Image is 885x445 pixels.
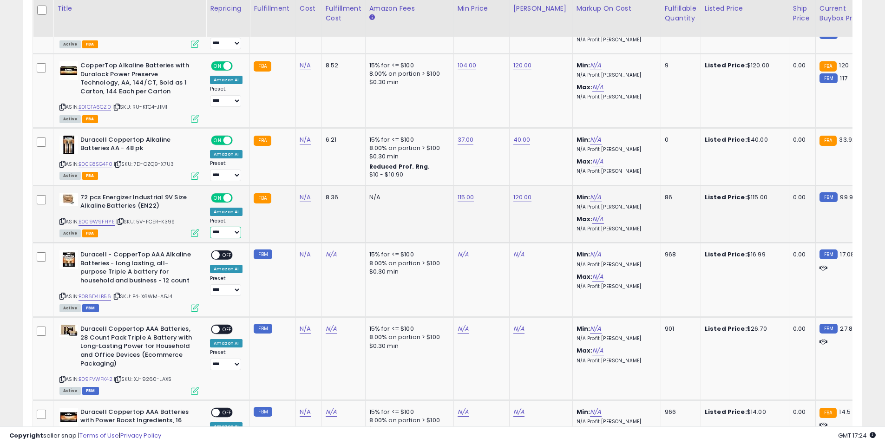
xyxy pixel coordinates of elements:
[59,229,81,237] span: All listings currently available for purchase on Amazon
[326,61,358,70] div: 8.52
[793,325,808,333] div: 0.00
[705,193,782,202] div: $115.00
[369,250,446,259] div: 15% for <= $100
[590,135,601,144] a: N/A
[705,325,782,333] div: $26.70
[59,115,81,123] span: All listings currently available for purchase on Amazon
[577,72,654,79] p: N/A Profit [PERSON_NAME]
[59,136,199,179] div: ASIN:
[819,249,838,259] small: FBM
[210,86,243,107] div: Preset:
[254,193,271,203] small: FBA
[210,265,243,273] div: Amazon AI
[513,4,569,13] div: [PERSON_NAME]
[369,268,446,276] div: $0.30 min
[590,193,601,202] a: N/A
[665,250,694,259] div: 968
[210,160,243,181] div: Preset:
[212,62,223,70] span: ON
[577,335,654,342] p: N/A Profit [PERSON_NAME]
[369,61,446,70] div: 15% for <= $100
[59,387,81,395] span: All listings currently available for purchase on Amazon
[80,61,193,98] b: CopperTop Alkaline Batteries with Duralock Power Preserve Technology, AA, 144/CT, Sold as 1 Carto...
[665,408,694,416] div: 966
[577,250,590,259] b: Min:
[592,346,603,355] a: N/A
[59,193,199,236] div: ASIN:
[513,407,524,417] a: N/A
[793,4,812,23] div: Ship Price
[300,135,311,144] a: N/A
[59,325,199,393] div: ASIN:
[840,324,852,333] span: 27.8
[369,136,446,144] div: 15% for <= $100
[840,193,857,202] span: 99.99
[592,157,603,166] a: N/A
[59,250,199,311] div: ASIN:
[840,30,856,39] span: 66.75
[59,304,81,312] span: All listings currently available for purchase on Amazon
[210,76,243,84] div: Amazon AI
[82,229,98,237] span: FBA
[79,375,112,383] a: B09FVWFK42
[577,272,593,281] b: Max:
[326,4,361,23] div: Fulfillment Cost
[59,40,81,48] span: All listings currently available for purchase on Amazon
[705,408,782,416] div: $14.00
[59,250,78,269] img: 41gph4lNzEL._SL40_.jpg
[577,4,657,13] div: Markup on Cost
[212,136,223,144] span: ON
[577,193,590,202] b: Min:
[59,136,78,154] img: 51MZ0BTtdwL._SL40_.jpg
[300,4,318,13] div: Cost
[220,251,235,259] span: OFF
[577,94,654,100] p: N/A Profit [PERSON_NAME]
[369,416,446,425] div: 8.00% on portion > $100
[577,346,593,355] b: Max:
[458,4,505,13] div: Min Price
[705,324,747,333] b: Listed Price:
[210,275,243,296] div: Preset:
[254,136,271,146] small: FBA
[577,283,654,290] p: N/A Profit [PERSON_NAME]
[326,136,358,144] div: 6.21
[705,250,782,259] div: $16.99
[838,431,876,440] span: 2025-08-12 17:24 GMT
[80,193,193,213] b: 72 pcs Energizer Industrial 9V Size Alkaline Batteries (EN22)
[705,193,747,202] b: Listed Price:
[705,4,785,13] div: Listed Price
[59,325,78,337] img: 41UH4yvHWhL._SL40_.jpg
[577,168,654,175] p: N/A Profit [PERSON_NAME]
[665,136,694,144] div: 0
[592,83,603,92] a: N/A
[458,61,477,70] a: 104.00
[120,431,161,440] a: Privacy Policy
[819,408,837,418] small: FBA
[840,250,854,259] span: 17.08
[57,4,202,13] div: Title
[326,193,358,202] div: 8.36
[300,250,311,259] a: N/A
[369,333,446,341] div: 8.00% on portion > $100
[79,218,115,226] a: B009W9FHYE
[819,192,838,202] small: FBM
[254,407,272,417] small: FBM
[577,407,590,416] b: Min:
[116,218,175,225] span: | SKU: 5V-FCER-K39S
[254,61,271,72] small: FBA
[369,259,446,268] div: 8.00% on portion > $100
[369,13,375,22] small: Amazon Fees.
[793,136,808,144] div: 0.00
[210,339,243,347] div: Amazon AI
[513,324,524,334] a: N/A
[79,431,119,440] a: Terms of Use
[705,250,747,259] b: Listed Price:
[819,136,837,146] small: FBA
[369,144,446,152] div: 8.00% on portion > $100
[819,61,837,72] small: FBA
[59,61,78,80] img: 41F2wc5jteL._SL40_.jpg
[513,193,532,202] a: 120.00
[300,324,311,334] a: N/A
[231,62,246,70] span: OFF
[705,135,747,144] b: Listed Price:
